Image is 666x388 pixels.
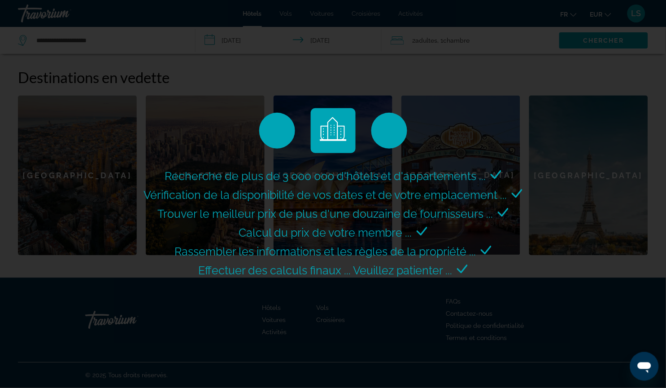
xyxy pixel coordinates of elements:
[199,264,453,277] span: Effectuer des calculs finaux ... Veuillez patienter ...
[158,207,493,220] span: Trouver le meilleur prix de plus d'une douzaine de fournisseurs ...
[630,352,659,381] iframe: Bouton de lancement de la fenêtre de messagerie
[175,245,476,258] span: Rassembler les informations et les règles de la propriété ...
[165,169,486,183] span: Recherche de plus de 3 000 000 d'hôtels et d'appartements ...
[239,226,412,239] span: Calcul du prix de votre membre ...
[144,188,507,202] span: Vérification de la disponibilité de vos dates et de votre emplacement ...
